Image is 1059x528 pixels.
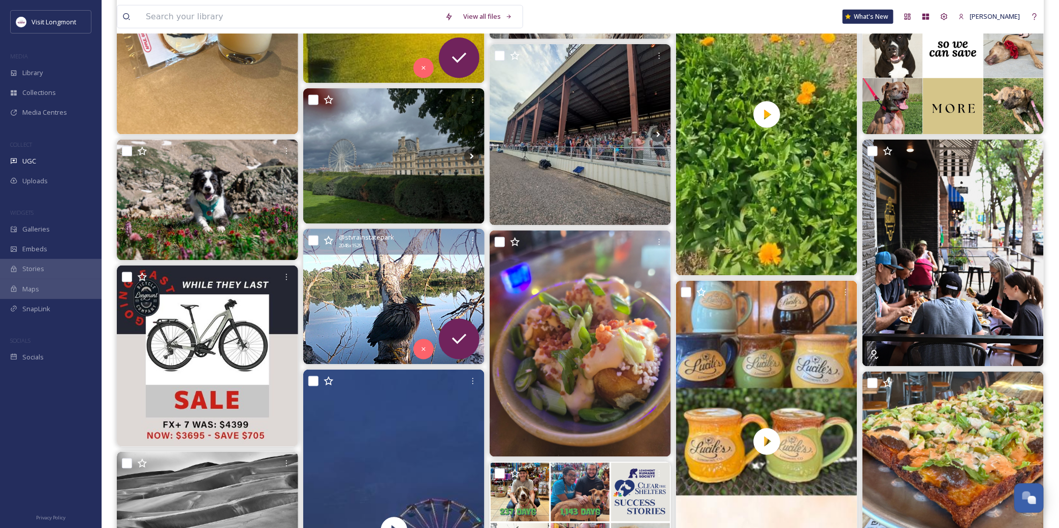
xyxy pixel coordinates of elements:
[22,224,50,234] span: Galleries
[141,6,440,28] input: Search your library
[31,17,76,26] span: Visit Longmont
[1014,483,1044,513] button: Open Chat
[22,68,43,78] span: Library
[339,233,394,242] span: @ stvrainstatepark
[22,304,50,314] span: SnapLink
[22,176,48,186] span: Uploads
[953,7,1025,26] a: [PERSON_NAME]
[970,12,1020,21] span: [PERSON_NAME]
[458,7,518,26] a: View all files
[303,229,485,365] img: Shake it off! Shake it off! Just preparing you all for the first Chiefs game tonight...
[490,230,671,457] img: NOW CUSTOMIZABLE We are adding a whole new *loaded* section to our menu, a choose your own advent...
[36,511,66,523] a: Privacy Policy
[22,264,44,274] span: Stories
[303,88,485,224] img: From Paris & London to Bakewell Our chef trained in France and London, bringing a creative blend ...
[843,10,893,24] a: What's New
[117,266,298,447] img: Sidewalk Sale & Clearance Event TODAY! Everything in-store is 10-40% off. All Clothing is 20% Off...
[10,141,32,148] span: COLLECT
[10,209,34,216] span: WIDGETS
[22,244,47,254] span: Embeds
[22,88,56,97] span: Collections
[339,242,362,249] span: 2048 x 1529
[36,514,66,521] span: Privacy Policy
[117,140,298,260] img: Flower child 🫶
[10,52,28,60] span: MEDIA
[10,337,30,344] span: SOCIALS
[862,140,1044,366] img: This weekend’s the perfect excuse to head downtown. It's the final Downtown Art & Music Series at...
[16,17,26,27] img: longmont.jpg
[22,284,39,294] span: Maps
[22,156,36,166] span: UGC
[22,108,67,117] span: Media Centres
[490,44,671,225] img: Scenes from an extremely memorable Demolition Derby. We want to thank all of our sponsors who mad...
[22,352,44,362] span: Socials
